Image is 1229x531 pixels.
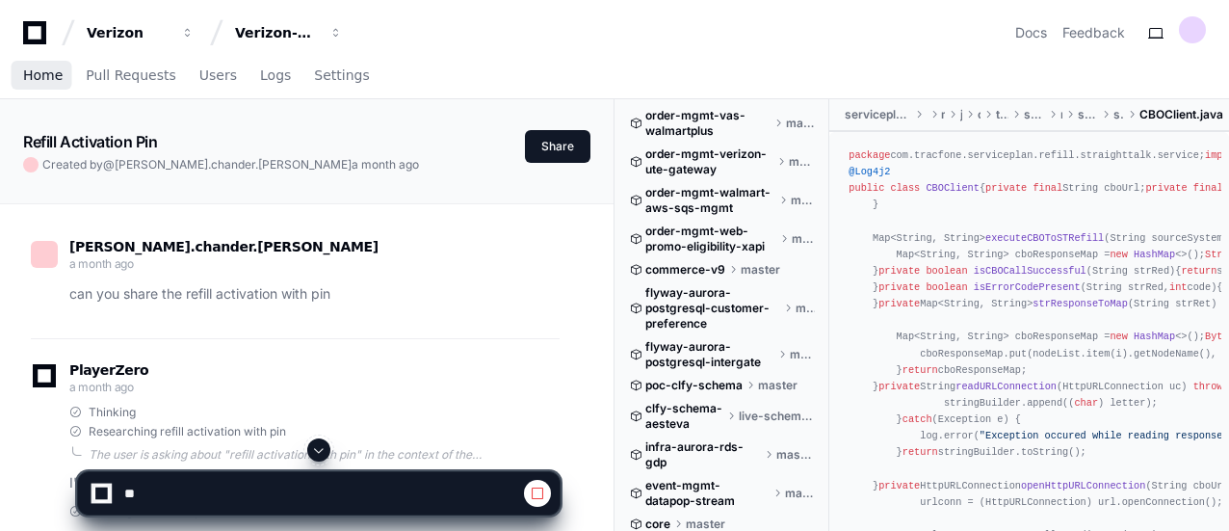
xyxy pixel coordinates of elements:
[69,283,560,305] p: can you share the refill activation with pin
[1033,182,1062,194] span: final
[878,381,920,392] span: private
[1078,107,1098,122] span: straighttalk
[227,15,351,50] button: Verizon-Clarify-Order-Management
[926,265,967,277] span: boolean
[525,130,590,163] button: Share
[955,381,1057,392] span: readURLConnection
[314,69,369,81] span: Settings
[978,107,980,122] span: com
[645,224,776,254] span: order-mgmt-web-promo-eligibility-xapi
[1060,107,1063,122] span: refill
[1015,23,1047,42] a: Docs
[235,23,318,42] div: Verizon-Clarify-Order-Management
[974,265,1086,277] span: isCBOCallSuccessful
[1074,397,1098,409] span: char
[849,182,884,194] span: public
[758,378,798,393] span: master
[974,281,1081,293] span: isErrorCodePresent
[352,157,419,172] span: a month ago
[902,364,938,376] span: return
[878,298,920,309] span: private
[645,401,723,432] span: clfy-schema-aesteva
[23,54,63,98] a: Home
[985,182,1027,194] span: private
[960,107,962,122] span: java
[1086,265,1175,277] span: (String strRed)
[739,409,816,424] span: live-schema/clfytopp
[645,146,773,177] span: order-mgmt-verizon-ute-gateway
[890,182,920,194] span: class
[1193,182,1223,194] span: final
[1110,249,1127,260] span: new
[199,69,237,81] span: Users
[1134,331,1175,342] span: HashMap
[1024,107,1044,122] span: serviceplan
[941,107,945,122] span: main
[645,185,775,216] span: order-mgmt-walmart-aws-sqs-mgmt
[86,69,175,81] span: Pull Requests
[1113,107,1124,122] span: service
[926,182,979,194] span: CBOClient
[103,157,115,172] span: @
[115,157,352,172] span: [PERSON_NAME].chander.[PERSON_NAME]
[89,424,286,439] span: Researching refill activation with pin
[645,262,725,278] span: commerce-v9
[199,54,237,98] a: Users
[878,281,920,293] span: private
[996,107,1008,122] span: tracfone
[796,301,815,316] span: master
[79,15,202,50] button: Verizon
[792,231,815,247] span: master
[645,108,771,139] span: order-mgmt-vas-walmartplus
[86,54,175,98] a: Pull Requests
[1181,265,1216,277] span: return
[1193,381,1229,392] span: throws
[89,405,136,420] span: Thinking
[1139,107,1223,122] span: CBOClient.java
[1128,298,1216,309] span: (String strRet)
[645,339,774,370] span: flyway-aurora-postgresql-intergate
[985,232,1104,244] span: executeCBOToSTRefill
[1081,281,1217,293] span: (String strRed, code)
[23,132,158,151] app-text-character-animate: Refill Activation Pin
[790,347,815,362] span: master
[1145,182,1187,194] span: private
[786,116,815,131] span: master
[878,265,920,277] span: private
[69,239,379,254] span: [PERSON_NAME].chander.[PERSON_NAME]
[87,23,170,42] div: Verizon
[42,157,419,173] span: Created by
[69,256,134,271] span: a month ago
[1057,381,1188,392] span: (HttpURLConnection uc)
[69,364,148,376] span: PlayerZero
[849,166,890,177] span: @Log4j2
[1169,281,1187,293] span: int
[1110,331,1127,342] span: new
[1062,23,1125,42] button: Feedback
[926,281,967,293] span: boolean
[741,262,780,278] span: master
[314,54,369,98] a: Settings
[645,378,743,393] span: poc-clfy-schema
[69,380,134,394] span: a month ago
[1134,249,1175,260] span: HashMap
[849,149,890,161] span: package
[1033,298,1128,309] span: strResponseToMap
[789,154,815,170] span: master
[645,285,780,332] span: flyway-aurora-postgresql-customer-preference
[902,413,932,425] span: catch
[791,193,815,208] span: master
[260,54,291,98] a: Logs
[845,107,910,122] span: serviceplan-refill-straighttalk
[260,69,291,81] span: Logs
[23,69,63,81] span: Home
